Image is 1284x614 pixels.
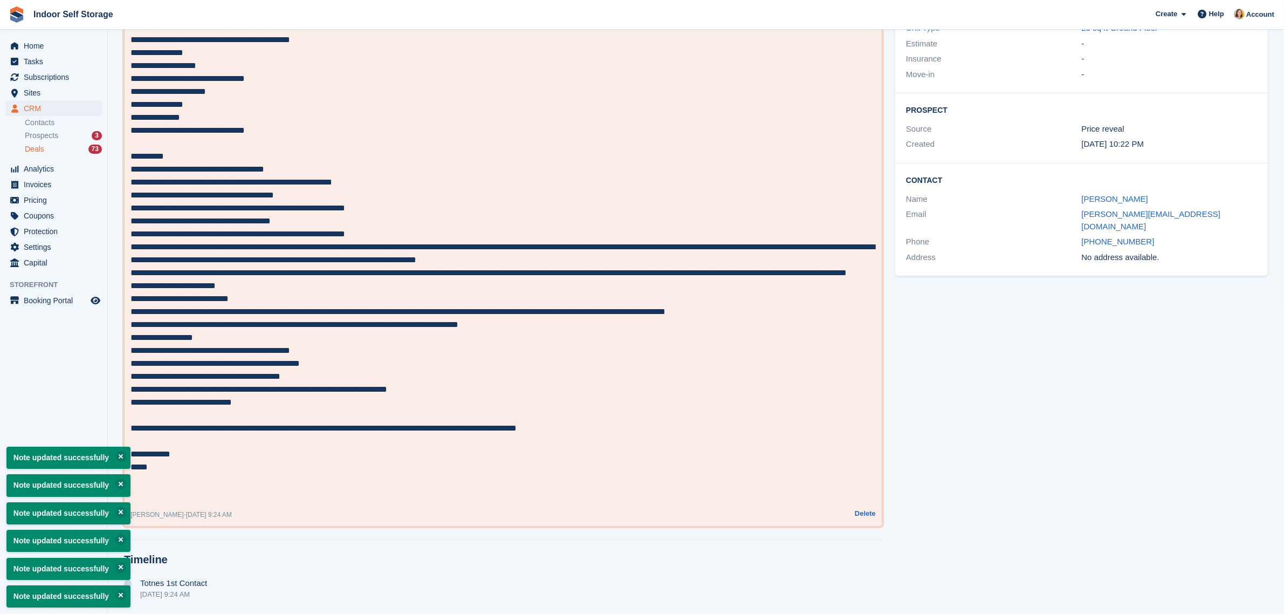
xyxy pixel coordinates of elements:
[10,279,107,290] span: Storefront
[6,474,131,496] p: Note updated successfully
[5,177,102,192] a: menu
[25,131,58,141] span: Prospects
[906,123,1082,135] div: Source
[5,101,102,116] a: menu
[24,54,88,69] span: Tasks
[24,224,88,239] span: Protection
[1082,251,1258,264] div: No address available.
[5,85,102,100] a: menu
[855,508,876,521] a: Delete
[140,579,207,588] span: Totnes 1st Contact
[5,193,102,208] a: menu
[906,104,1257,115] h2: Prospect
[6,585,131,608] p: Note updated successfully
[5,208,102,223] a: menu
[906,208,1082,233] div: Email
[24,70,88,85] span: Subscriptions
[24,240,88,255] span: Settings
[5,224,102,239] a: menu
[6,557,131,579] p: Note updated successfully
[131,510,232,520] div: -
[906,69,1082,81] div: Move-in
[5,70,102,85] a: menu
[1082,209,1221,231] a: [PERSON_NAME][EMAIL_ADDRESS][DOMAIN_NAME]
[25,118,102,128] a: Contacts
[906,53,1082,65] div: Insurance
[131,511,184,519] span: [PERSON_NAME]
[5,293,102,308] a: menu
[906,236,1082,248] div: Phone
[24,85,88,100] span: Sites
[25,130,102,141] a: Prospects 3
[25,144,44,154] span: Deals
[1082,38,1258,50] div: -
[5,255,102,270] a: menu
[88,145,102,154] div: 73
[89,294,102,307] a: Preview store
[1246,9,1274,20] span: Account
[24,161,88,176] span: Analytics
[24,38,88,53] span: Home
[92,131,102,140] div: 3
[906,38,1082,50] div: Estimate
[5,54,102,69] a: menu
[24,293,88,308] span: Booking Portal
[855,508,876,519] button: Delete
[6,530,131,552] p: Note updated successfully
[5,240,102,255] a: menu
[1156,9,1177,19] span: Create
[24,255,88,270] span: Capital
[124,554,882,566] h2: Timeline
[1082,237,1155,246] a: [PHONE_NUMBER]
[5,38,102,53] a: menu
[1234,9,1245,19] img: Emma Higgins
[5,161,102,176] a: menu
[24,193,88,208] span: Pricing
[1082,138,1258,151] div: [DATE] 10:22 PM
[906,138,1082,151] div: Created
[1082,69,1258,81] div: -
[6,447,131,469] p: Note updated successfully
[24,177,88,192] span: Invoices
[1082,123,1258,135] div: Price reveal
[906,174,1257,185] h2: Contact
[906,251,1082,264] div: Address
[1082,53,1258,65] div: -
[24,208,88,223] span: Coupons
[1082,194,1148,203] a: [PERSON_NAME]
[906,193,1082,206] div: Name
[25,144,102,155] a: Deals 73
[9,6,25,23] img: stora-icon-8386f47178a22dfd0bd8f6a31ec36ba5ce8667c1dd55bd0f319d3a0aa187defe.svg
[6,502,131,524] p: Note updated successfully
[29,5,118,23] a: Indoor Self Storage
[140,590,207,598] div: [DATE] 9:24 AM
[186,511,232,519] span: [DATE] 9:24 AM
[1209,9,1224,19] span: Help
[24,101,88,116] span: CRM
